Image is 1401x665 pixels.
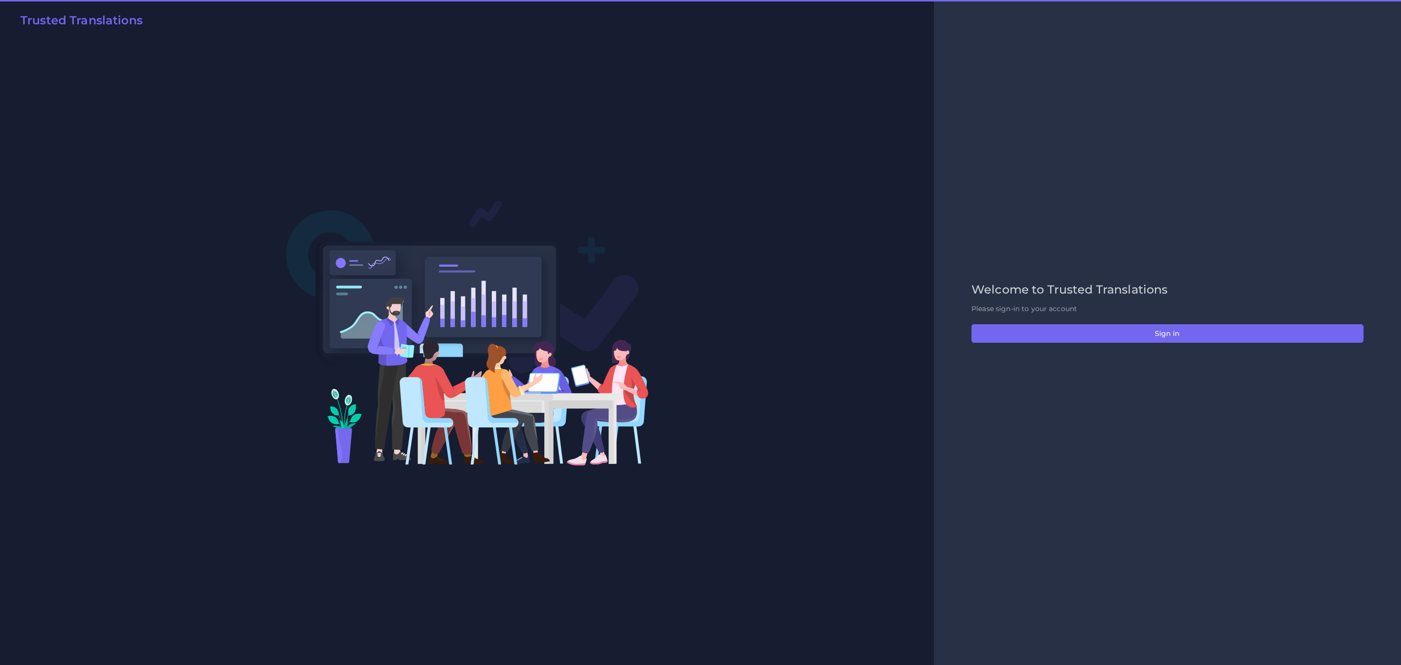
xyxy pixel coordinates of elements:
[971,283,1364,297] h2: Welcome to Trusted Translations
[286,200,649,466] img: Login V2
[971,324,1364,343] button: Sign in
[971,304,1364,314] p: Please sign-in to your account
[14,14,143,31] a: Trusted Translations
[20,14,143,28] h2: Trusted Translations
